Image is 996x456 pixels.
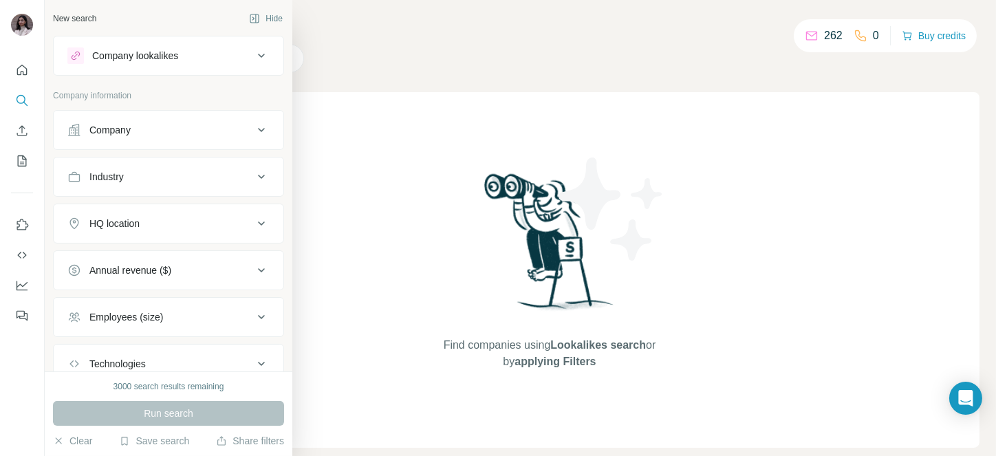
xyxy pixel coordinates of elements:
div: Industry [89,170,124,184]
button: Share filters [216,434,284,448]
span: Find companies using or by [440,337,660,370]
img: Surfe Illustration - Stars [550,147,673,271]
button: Industry [54,160,283,193]
div: Annual revenue ($) [89,263,171,277]
img: Avatar [11,14,33,36]
button: Employees (size) [54,301,283,334]
button: Enrich CSV [11,118,33,143]
button: Company [54,113,283,146]
button: Dashboard [11,273,33,298]
div: New search [53,12,96,25]
button: My lists [11,149,33,173]
div: HQ location [89,217,140,230]
div: Company [89,123,131,137]
button: Save search [119,434,189,448]
button: Search [11,88,33,113]
div: Employees (size) [89,310,163,324]
div: Company lookalikes [92,49,178,63]
p: Company information [53,89,284,102]
div: 3000 search results remaining [113,380,224,393]
button: HQ location [54,207,283,240]
button: Company lookalikes [54,39,283,72]
button: Quick start [11,58,33,83]
button: Clear [53,434,92,448]
button: Buy credits [902,26,966,45]
button: Use Surfe on LinkedIn [11,213,33,237]
button: Hide [239,8,292,29]
button: Technologies [54,347,283,380]
button: Feedback [11,303,33,328]
h4: Search [120,17,979,36]
button: Annual revenue ($) [54,254,283,287]
img: Surfe Illustration - Woman searching with binoculars [478,170,621,323]
div: Open Intercom Messenger [949,382,982,415]
span: Lookalikes search [550,339,646,351]
p: 262 [824,28,843,44]
p: 0 [873,28,879,44]
span: applying Filters [515,356,596,367]
div: Technologies [89,357,146,371]
button: Use Surfe API [11,243,33,268]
